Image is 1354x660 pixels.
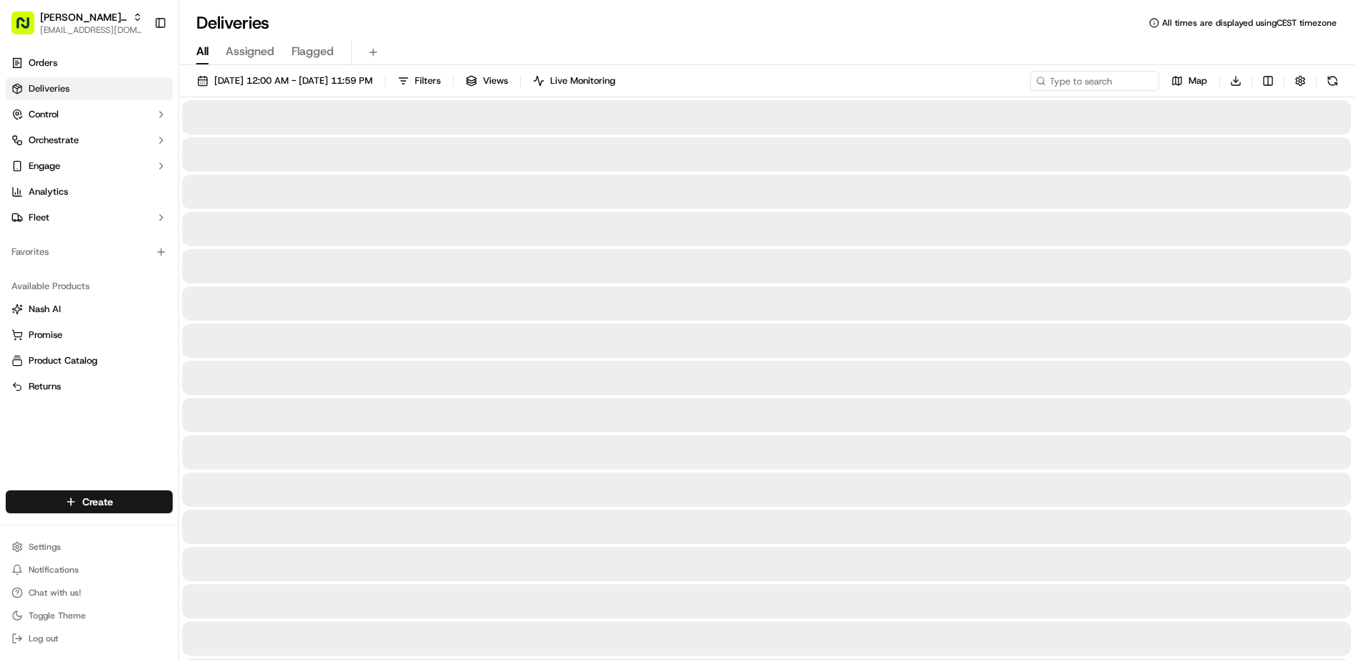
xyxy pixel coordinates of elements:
a: Promise [11,329,167,341]
button: Create [6,490,173,513]
button: Toggle Theme [6,606,173,626]
span: Fleet [29,211,49,224]
span: All [196,43,208,60]
span: Live Monitoring [550,74,615,87]
button: Views [459,71,514,91]
span: Log out [29,633,58,644]
button: Log out [6,629,173,649]
span: Control [29,108,59,121]
button: Settings [6,537,173,557]
button: Promise [6,324,173,346]
button: Engage [6,155,173,178]
button: Control [6,103,173,126]
a: Returns [11,380,167,393]
span: Create [82,495,113,509]
span: Chat with us! [29,587,81,598]
a: Analytics [6,180,173,203]
span: Settings [29,541,61,553]
span: Returns [29,380,61,393]
button: [EMAIL_ADDRESS][DOMAIN_NAME] [40,24,143,36]
div: Available Products [6,275,173,298]
span: Flagged [292,43,334,60]
span: Analytics [29,185,68,198]
input: Type to search [1030,71,1159,91]
span: Toggle Theme [29,610,86,621]
button: Live Monitoring [527,71,622,91]
span: Notifications [29,564,79,576]
div: Favorites [6,241,173,263]
a: Orders [6,52,173,74]
span: Filters [415,74,441,87]
button: Returns [6,375,173,398]
span: Orchestrate [29,134,79,147]
span: Product Catalog [29,354,97,367]
a: Product Catalog [11,354,167,367]
button: Product Catalog [6,349,173,372]
button: [PERSON_NAME] Transportation[EMAIL_ADDRESS][DOMAIN_NAME] [6,6,148,40]
button: Nash AI [6,298,173,321]
button: Chat with us! [6,583,173,603]
span: Assigned [226,43,274,60]
span: Deliveries [29,82,69,95]
button: [DATE] 12:00 AM - [DATE] 11:59 PM [191,71,379,91]
span: Map [1189,74,1207,87]
span: [DATE] 12:00 AM - [DATE] 11:59 PM [214,74,373,87]
span: All times are displayed using CEST timezone [1162,17,1337,29]
span: Orders [29,57,57,69]
span: Nash AI [29,303,61,316]
span: Promise [29,329,62,341]
button: Refresh [1322,71,1343,91]
button: Fleet [6,206,173,229]
button: Orchestrate [6,129,173,152]
h1: Deliveries [196,11,269,34]
span: Views [483,74,508,87]
span: Engage [29,160,60,173]
button: Map [1165,71,1214,91]
button: Filters [391,71,447,91]
button: Notifications [6,560,173,580]
a: Nash AI [11,303,167,316]
button: [PERSON_NAME] Transportation [40,10,127,24]
a: Deliveries [6,77,173,100]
